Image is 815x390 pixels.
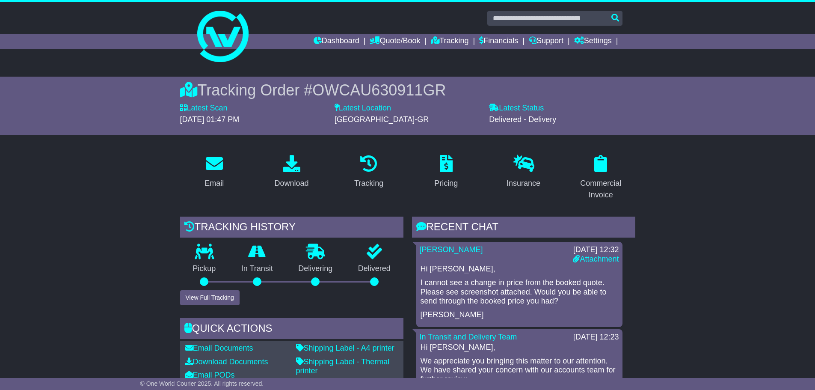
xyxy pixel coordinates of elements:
a: Attachment [573,255,619,263]
a: Support [529,34,563,49]
a: Financials [479,34,518,49]
div: RECENT CHAT [412,217,635,240]
a: Pricing [429,152,463,192]
p: I cannot see a change in price from the booked quote. Please see screenshot attached. Would you b... [421,278,618,306]
p: In Transit [228,264,286,274]
label: Latest Location [335,104,391,113]
a: Shipping Label - Thermal printer [296,357,390,375]
p: Delivering [286,264,346,274]
a: Dashboard [314,34,359,49]
span: Delivered - Delivery [489,115,556,124]
p: Hi [PERSON_NAME], [421,343,618,352]
p: We appreciate you bringing this matter to our attention. We have shared your concern with our acc... [421,357,618,384]
div: [DATE] 12:32 [573,245,619,255]
div: Email [204,178,224,189]
a: [PERSON_NAME] [420,245,483,254]
a: Commercial Invoice [566,152,635,204]
div: Tracking history [180,217,403,240]
div: Commercial Invoice [572,178,630,201]
p: Delivered [345,264,403,274]
a: Quote/Book [370,34,420,49]
label: Latest Scan [180,104,228,113]
div: [DATE] 12:23 [573,333,619,342]
label: Latest Status [489,104,544,113]
a: Download Documents [185,357,268,366]
a: In Transit and Delivery Team [420,333,517,341]
div: Quick Actions [180,318,403,341]
a: Email [199,152,229,192]
span: OWCAU630911GR [312,81,446,99]
div: Download [274,178,308,189]
a: Email Documents [185,344,253,352]
a: Insurance [501,152,546,192]
button: View Full Tracking [180,290,240,305]
p: Hi [PERSON_NAME], [421,265,618,274]
span: [DATE] 01:47 PM [180,115,240,124]
span: © One World Courier 2025. All rights reserved. [140,380,264,387]
a: Email PODs [185,371,235,379]
a: Shipping Label - A4 printer [296,344,394,352]
div: Tracking Order # [180,81,635,99]
div: Pricing [434,178,458,189]
p: [PERSON_NAME] [421,310,618,320]
a: Tracking [349,152,389,192]
a: Settings [574,34,612,49]
div: Tracking [354,178,383,189]
div: Insurance [507,178,540,189]
a: Tracking [431,34,468,49]
span: [GEOGRAPHIC_DATA]-GR [335,115,429,124]
p: Pickup [180,264,229,274]
a: Download [269,152,314,192]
